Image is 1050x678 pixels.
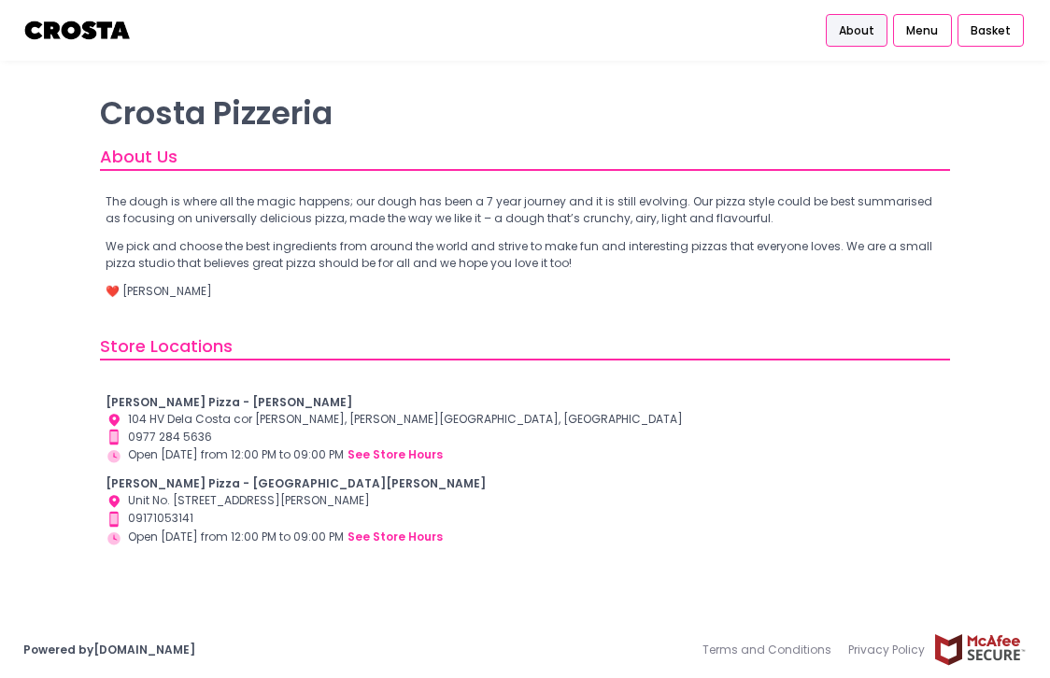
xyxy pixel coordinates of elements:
[106,193,944,227] p: The dough is where all the magic happens; our dough has been a 7 year journey and it is still evo...
[23,642,195,657] a: Powered by[DOMAIN_NAME]
[702,633,840,667] a: Terms and Conditions
[106,475,486,491] b: [PERSON_NAME] Pizza - [GEOGRAPHIC_DATA][PERSON_NAME]
[100,144,950,171] div: About Us
[971,22,1011,39] span: Basket
[347,445,444,464] button: see store hours
[106,492,944,510] div: Unit No. [STREET_ADDRESS][PERSON_NAME]
[347,528,444,546] button: see store hours
[106,429,944,446] div: 0977 284 5636
[826,14,887,48] a: About
[893,14,951,48] a: Menu
[23,14,133,47] img: logo
[840,633,933,667] a: Privacy Policy
[106,510,944,528] div: 09171053141
[106,394,352,410] b: [PERSON_NAME] Pizza - [PERSON_NAME]
[100,333,950,360] div: Store Locations
[106,445,944,464] div: Open [DATE] from 12:00 PM to 09:00 PM
[100,95,950,133] p: Crosta Pizzeria
[933,633,1027,666] img: mcafee-secure
[106,411,944,429] div: 104 HV Dela Costa cor [PERSON_NAME], [PERSON_NAME][GEOGRAPHIC_DATA], [GEOGRAPHIC_DATA]
[106,238,944,272] p: We pick and choose the best ingredients from around the world and strive to make fun and interest...
[839,22,874,39] span: About
[106,528,944,546] div: Open [DATE] from 12:00 PM to 09:00 PM
[106,283,944,300] p: ❤️ [PERSON_NAME]
[906,22,938,39] span: Menu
